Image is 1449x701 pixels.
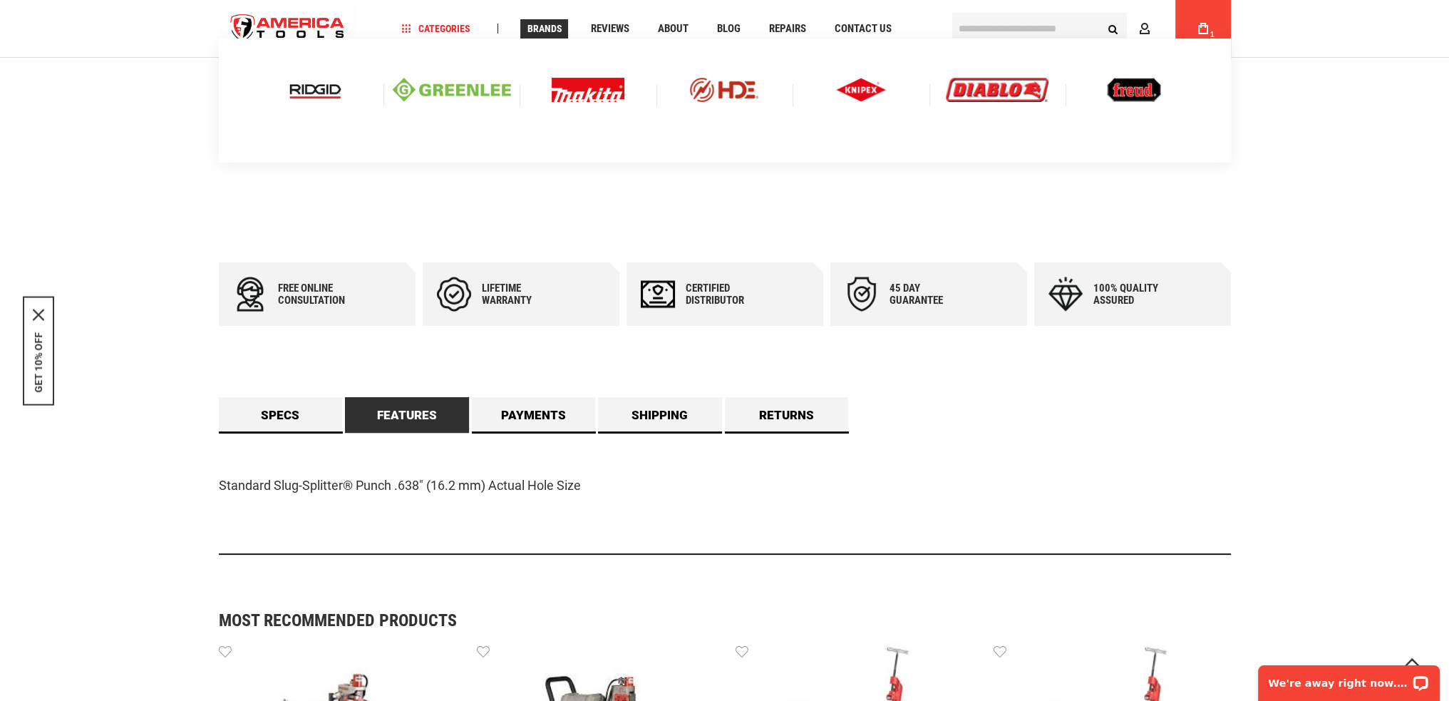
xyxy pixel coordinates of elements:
span: Brands [527,24,562,34]
a: Returns [725,397,849,433]
div: 100% quality assured [1093,282,1179,307]
span: Contact Us [834,24,891,34]
span: Blog [716,24,740,34]
div: Certified Distributor [686,282,771,307]
div: Free online consultation [278,282,363,307]
img: HDE logo [665,78,783,102]
svg: close icon [33,309,44,320]
img: Greenlee logo [393,78,511,102]
img: America Tools [219,2,357,56]
button: Close [33,309,44,320]
a: Specs [219,397,343,433]
a: Repairs [762,19,812,39]
img: Makita Logo [552,78,624,102]
img: Knipex logo [836,78,886,102]
a: Brands [520,19,568,39]
p: Standard Slug-Splitter® Punch .638" (16.2 mm) Actual Hole Size [219,476,1231,496]
span: About [657,24,688,34]
img: Freud logo [1107,78,1161,102]
button: Search [1100,15,1127,42]
a: Shipping [598,397,722,433]
a: Categories [395,19,476,39]
a: Features [345,397,469,433]
a: store logo [219,2,357,56]
span: Reviews [590,24,629,34]
a: Payments [472,397,596,433]
a: Reviews [584,19,635,39]
span: 1 [1210,31,1215,39]
span: Repairs [768,24,805,34]
img: Ridgid logo [286,78,345,102]
img: Diablo logo [946,78,1048,102]
a: Contact Us [827,19,897,39]
a: Blog [710,19,746,39]
span: Categories [401,24,470,34]
iframe: LiveChat chat widget [1249,656,1449,701]
button: GET 10% OFF [33,332,44,392]
div: Lifetime warranty [482,282,567,307]
div: 45 day Guarantee [889,282,975,307]
a: About [651,19,694,39]
strong: Most Recommended Products [219,612,1181,629]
